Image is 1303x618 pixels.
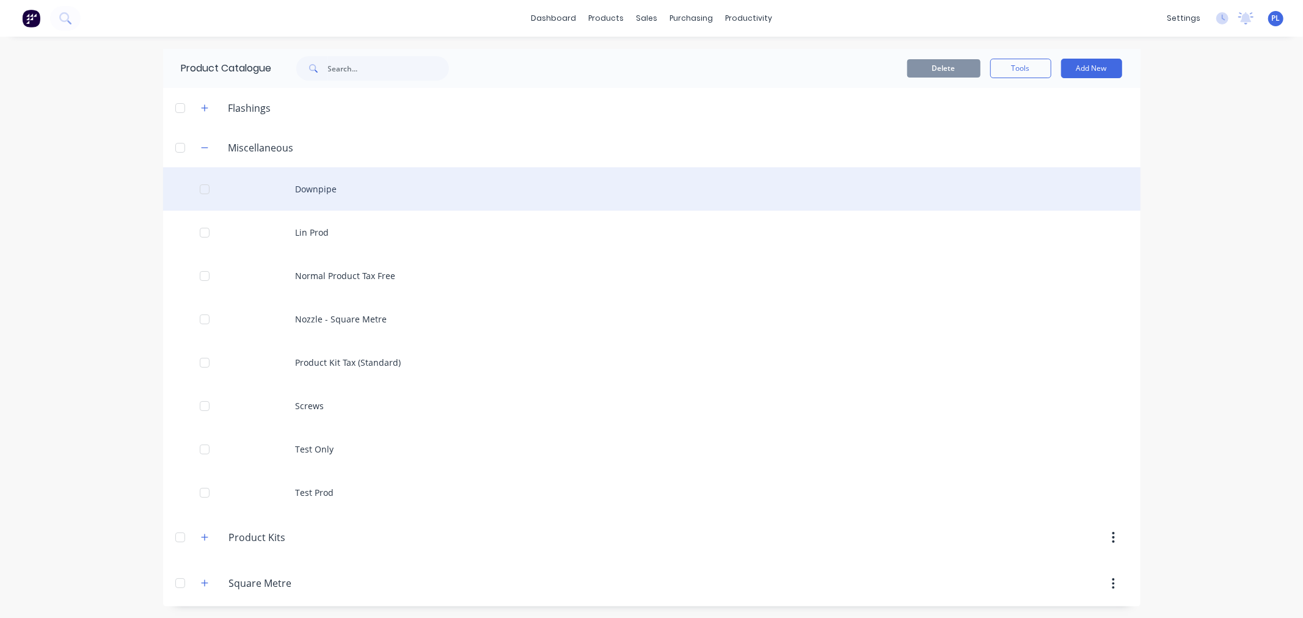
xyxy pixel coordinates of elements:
div: products [582,9,630,27]
a: dashboard [525,9,582,27]
input: Enter category name [229,576,374,591]
input: Enter category name [229,530,374,545]
img: Factory [22,9,40,27]
div: Product Catalogue [163,49,272,88]
div: purchasing [663,9,719,27]
span: PL [1272,13,1280,24]
div: Screws [163,384,1141,427]
div: settings [1161,9,1206,27]
button: Tools [990,59,1051,78]
div: Product Kit Tax (Standard) [163,341,1141,384]
div: Test Only [163,427,1141,471]
div: Nozzle - Square Metre [163,297,1141,341]
div: Flashings [219,101,281,115]
button: Add New [1061,59,1122,78]
div: Miscellaneous [219,140,304,155]
div: Normal Product Tax Free [163,254,1141,297]
div: Test Prod [163,471,1141,514]
div: productivity [719,9,778,27]
button: Delete [907,59,980,78]
div: Lin Prod [163,211,1141,254]
input: Search... [328,56,449,81]
div: Downpipe [163,167,1141,211]
div: sales [630,9,663,27]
